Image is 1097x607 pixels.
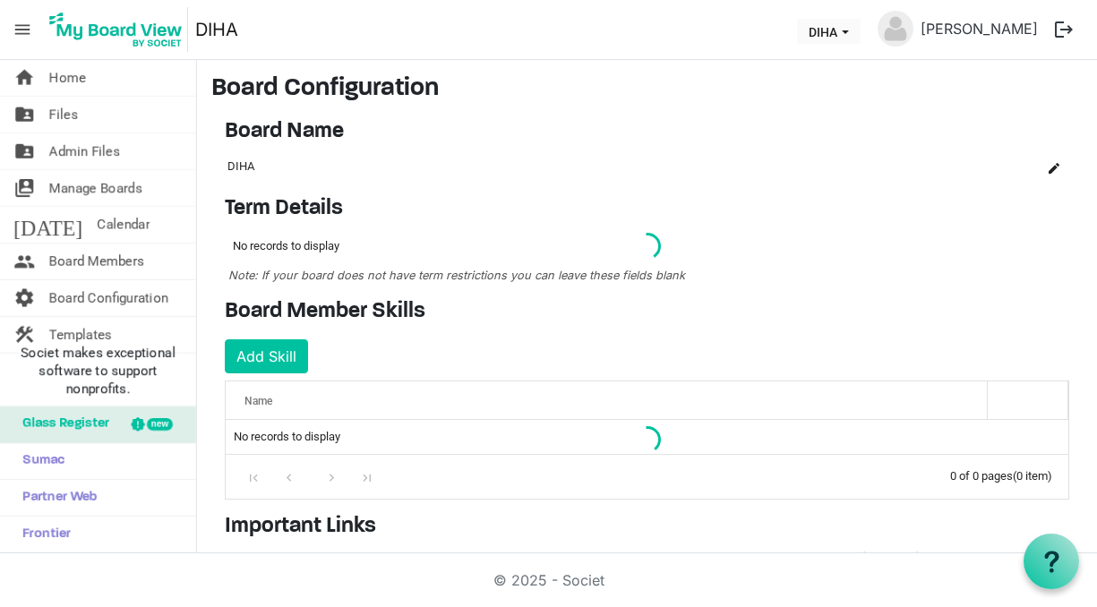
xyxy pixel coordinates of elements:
[49,317,112,353] span: Templates
[225,547,1069,569] p: You can add up to 10 links to My Board View, these links will be displayed on the Home page for a...
[228,269,685,282] span: Note: If your board does not have term restrictions you can leave these fields blank
[225,299,1069,325] h4: Board Member Skills
[97,207,150,243] span: Calendar
[13,170,35,206] span: switch_account
[13,280,35,316] span: settings
[225,196,1069,222] h4: Term Details
[13,97,35,133] span: folder_shared
[797,19,861,44] button: DIHA dropdownbutton
[225,339,308,373] button: Add Skill
[13,244,35,279] span: people
[878,11,913,47] img: no-profile-picture.svg
[5,13,39,47] span: menu
[49,97,78,133] span: Files
[49,60,86,96] span: Home
[225,119,1069,145] h4: Board Name
[44,7,195,52] a: My Board View Logo
[13,517,71,552] span: Frontier
[225,151,1007,182] td: DIHA column header Name
[195,12,238,47] a: DIHA
[13,480,98,516] span: Partner Web
[44,7,188,52] img: My Board View Logo
[211,74,1083,105] h3: Board Configuration
[49,133,120,169] span: Admin Files
[49,244,144,279] span: Board Members
[147,418,173,431] div: new
[13,60,35,96] span: home
[13,207,82,243] span: [DATE]
[493,571,604,589] a: © 2025 - Societ
[13,406,109,442] span: Glass Register
[13,443,64,479] span: Sumac
[913,11,1045,47] a: [PERSON_NAME]
[49,170,142,206] span: Manage Boards
[8,344,188,398] span: Societ makes exceptional software to support nonprofits.
[1045,11,1083,48] button: logout
[13,317,35,353] span: construction
[1041,154,1067,179] button: Edit
[1007,151,1069,182] td: is Command column column header
[13,133,35,169] span: folder_shared
[49,280,168,316] span: Board Configuration
[225,514,1069,540] h4: Important Links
